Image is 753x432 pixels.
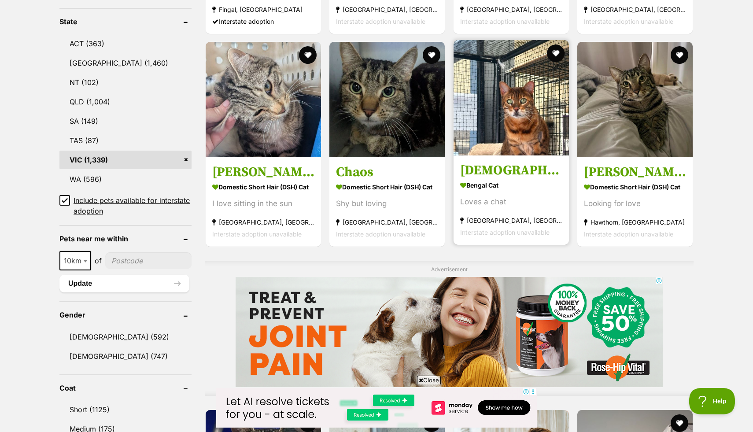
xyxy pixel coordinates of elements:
[59,170,192,188] a: WA (596)
[59,18,192,26] header: State
[584,164,686,181] h3: [PERSON_NAME]
[460,162,562,179] h3: [DEMOGRAPHIC_DATA]
[460,179,562,192] strong: Bengal Cat
[59,151,192,169] a: VIC (1,339)
[460,214,562,226] strong: [GEOGRAPHIC_DATA], [GEOGRAPHIC_DATA]
[460,229,550,236] span: Interstate adoption unavailable
[59,34,192,53] a: ACT (363)
[206,157,321,247] a: [PERSON_NAME] Domestic Short Hair (DSH) Cat I love sitting in the sun [GEOGRAPHIC_DATA], [GEOGRAP...
[584,181,686,193] strong: Domestic Short Hair (DSH) Cat
[577,157,693,247] a: [PERSON_NAME] Domestic Short Hair (DSH) Cat Looking for love Hawthorn, [GEOGRAPHIC_DATA] Intersta...
[417,376,441,384] span: Close
[336,198,438,210] div: Shy but loving
[59,92,192,111] a: QLD (1,004)
[584,216,686,228] strong: Hawthorn, [GEOGRAPHIC_DATA]
[95,255,102,266] span: of
[671,46,688,64] button: favourite
[577,42,693,157] img: Kai - Domestic Short Hair (DSH) Cat
[59,73,192,92] a: NT (102)
[105,252,192,269] input: postcode
[336,216,438,228] strong: [GEOGRAPHIC_DATA], [GEOGRAPHIC_DATA]
[212,164,314,181] h3: [PERSON_NAME]
[74,195,192,216] span: Include pets available for interstate adoption
[460,17,550,25] span: Interstate adoption unavailable
[212,3,314,15] strong: Fingal, [GEOGRAPHIC_DATA]
[584,3,686,15] strong: [GEOGRAPHIC_DATA], [GEOGRAPHIC_DATA]
[59,54,192,72] a: [GEOGRAPHIC_DATA] (1,460)
[236,277,663,387] iframe: Advertisement
[336,181,438,193] strong: Domestic Short Hair (DSH) Cat
[59,384,192,392] header: Coat
[584,17,673,25] span: Interstate adoption unavailable
[689,388,735,414] iframe: Help Scout Beacon - Open
[59,311,192,319] header: Gender
[59,131,192,150] a: TAS (87)
[454,40,569,155] img: Zeus - Bengal Cat
[212,230,302,238] span: Interstate adoption unavailable
[299,46,317,64] button: favourite
[454,155,569,245] a: [DEMOGRAPHIC_DATA] Bengal Cat Loves a chat [GEOGRAPHIC_DATA], [GEOGRAPHIC_DATA] Interstate adopti...
[460,196,562,208] div: Loves a chat
[206,42,321,157] img: Johnny - Domestic Short Hair (DSH) Cat
[423,46,441,64] button: favourite
[336,17,425,25] span: Interstate adoption unavailable
[547,44,565,62] button: favourite
[336,164,438,181] h3: Chaos
[336,3,438,15] strong: [GEOGRAPHIC_DATA], [GEOGRAPHIC_DATA]
[329,157,445,247] a: Chaos Domestic Short Hair (DSH) Cat Shy but loving [GEOGRAPHIC_DATA], [GEOGRAPHIC_DATA] Interstat...
[60,255,90,267] span: 10km
[671,414,688,432] button: favourite
[329,42,445,157] img: Chaos - Domestic Short Hair (DSH) Cat
[59,400,192,419] a: Short (1125)
[460,3,562,15] strong: [GEOGRAPHIC_DATA], [GEOGRAPHIC_DATA]
[59,251,91,270] span: 10km
[336,230,425,238] span: Interstate adoption unavailable
[59,195,192,216] a: Include pets available for interstate adoption
[59,235,192,243] header: Pets near me within
[212,198,314,210] div: I love sitting in the sun
[59,275,189,292] button: Update
[59,328,192,346] a: [DEMOGRAPHIC_DATA] (592)
[216,388,537,428] iframe: Advertisement
[212,15,314,27] div: Interstate adoption
[205,261,694,396] div: Advertisement
[212,181,314,193] strong: Domestic Short Hair (DSH) Cat
[59,112,192,130] a: SA (149)
[584,230,673,238] span: Interstate adoption unavailable
[59,347,192,366] a: [DEMOGRAPHIC_DATA] (747)
[212,216,314,228] strong: [GEOGRAPHIC_DATA], [GEOGRAPHIC_DATA]
[584,198,686,210] div: Looking for love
